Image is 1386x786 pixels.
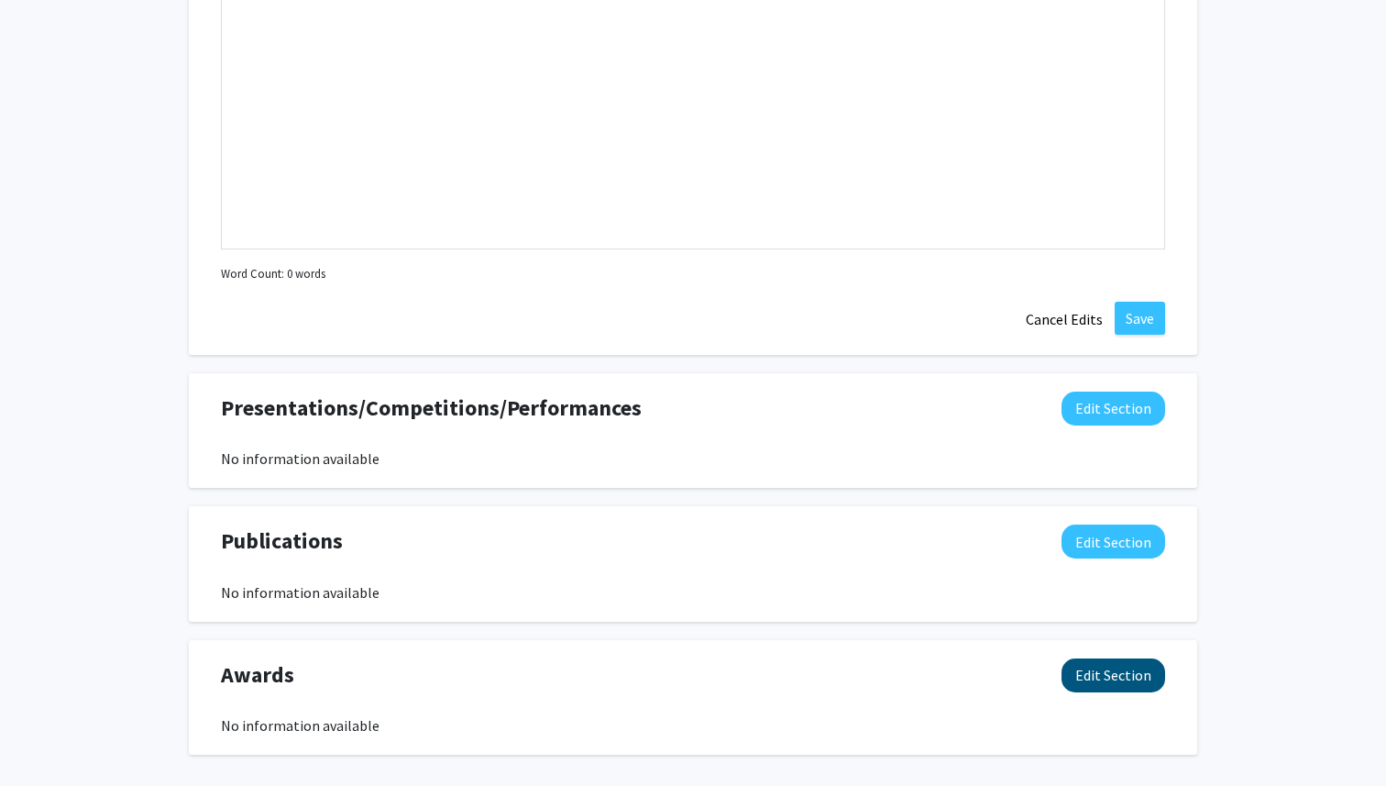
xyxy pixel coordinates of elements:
[221,581,1165,603] div: No information available
[221,392,642,425] span: Presentations/Competitions/Performances
[1061,659,1165,692] button: Edit Awards
[221,714,1165,736] div: No information available
[221,525,343,558] span: Publications
[221,448,1165,470] div: No information available
[14,703,78,772] iframe: Chat
[221,265,325,282] small: Word Count: 0 words
[1061,525,1165,559] button: Edit Publications
[1014,302,1115,337] button: Cancel Edits
[221,659,294,692] span: Awards
[1115,302,1165,335] button: Save
[1061,392,1165,426] button: Edit Presentations/Competitions/Performances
